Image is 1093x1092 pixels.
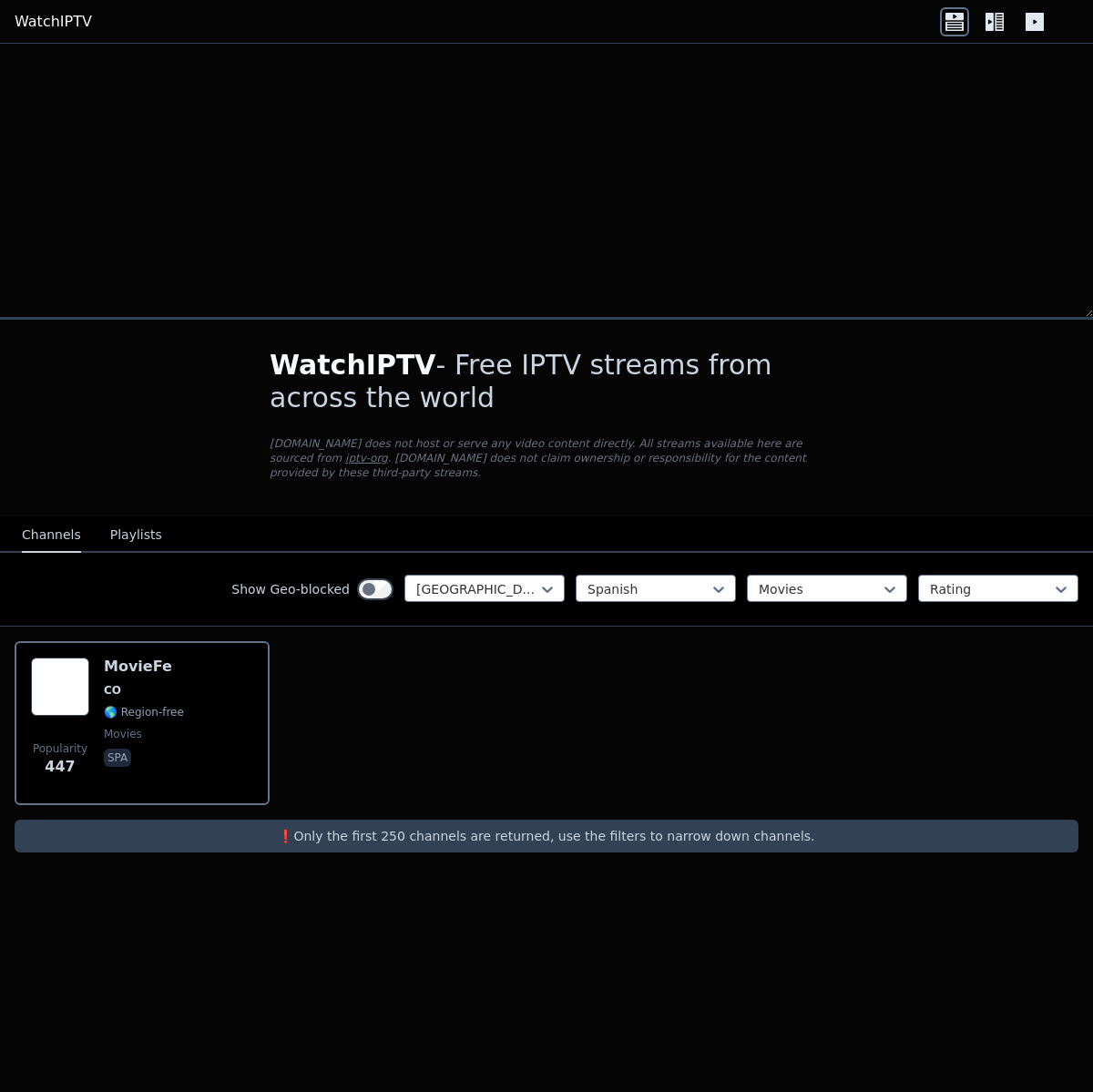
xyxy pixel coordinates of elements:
[110,518,162,553] button: Playlists
[104,683,121,698] span: CO
[231,580,350,598] label: Show Geo-blocked
[33,741,87,756] span: Popularity
[22,518,81,553] button: Channels
[45,756,75,778] span: 447
[270,349,823,414] h1: - Free IPTV streams from across the world
[31,658,89,716] img: MovieFe
[104,749,131,767] p: spa
[345,452,388,464] a: iptv-org
[104,705,184,719] span: 🌎 Region-free
[104,727,142,741] span: movies
[270,436,823,480] p: [DOMAIN_NAME] does not host or serve any video content directly. All streams available here are s...
[270,349,436,381] span: WatchIPTV
[15,11,92,33] a: WatchIPTV
[104,658,184,676] h6: MovieFe
[22,827,1071,845] p: ❗️Only the first 250 channels are returned, use the filters to narrow down channels.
